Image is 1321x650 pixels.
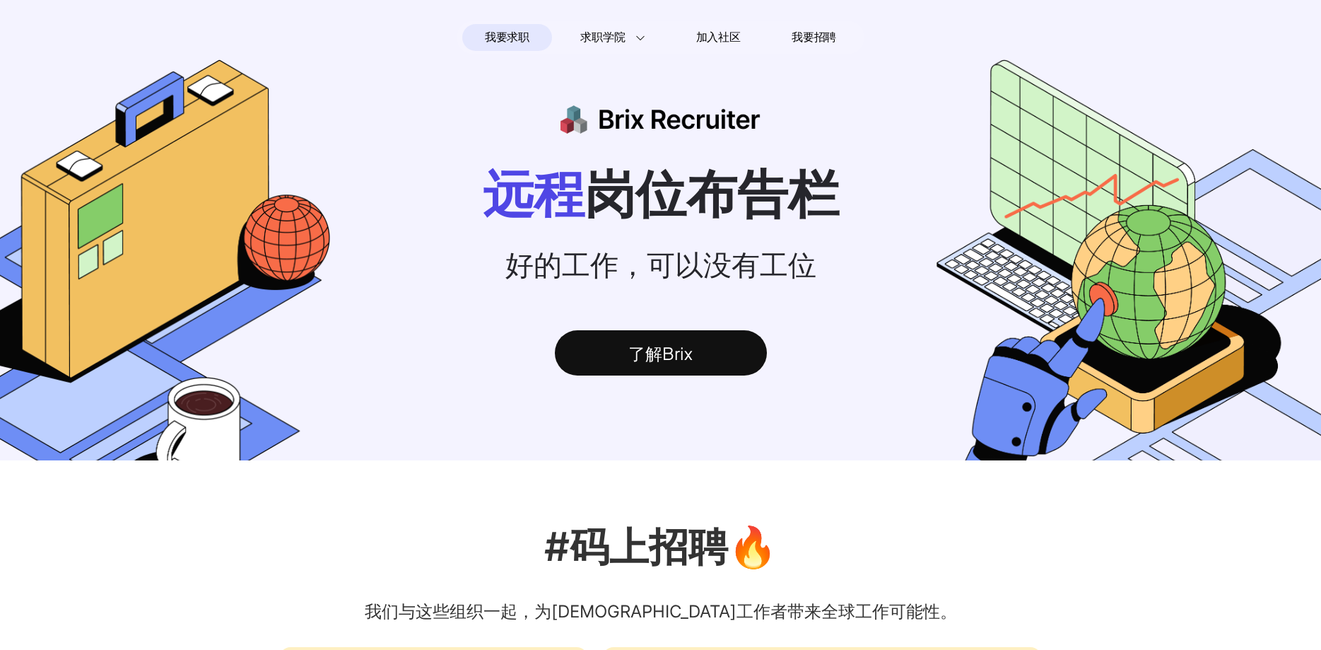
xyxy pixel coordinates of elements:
[792,29,836,46] span: 我要招聘
[580,29,625,46] span: 求职学院
[696,26,741,49] span: 加入社区
[485,26,529,49] span: 我要求职
[483,163,585,224] span: 远程
[555,330,767,376] div: 了解Brix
